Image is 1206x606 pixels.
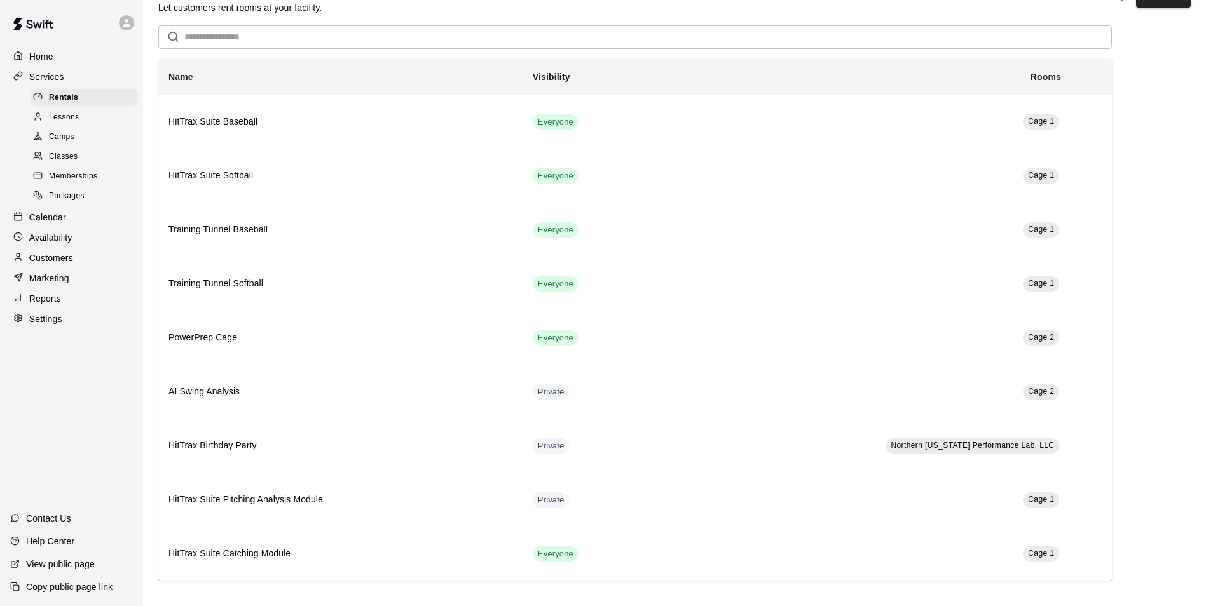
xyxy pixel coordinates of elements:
p: Settings [29,313,62,325]
span: Everyone [533,278,579,290]
h6: HitTrax Suite Baseball [168,115,512,129]
span: Cage 1 [1028,171,1054,180]
h6: PowerPrep Cage [168,331,512,345]
p: Reports [29,292,61,305]
span: Cage 2 [1028,387,1054,396]
a: Availability [10,228,133,247]
span: Everyone [533,224,579,236]
div: This service is visible to all of your customers [533,114,579,130]
span: Northern [US_STATE] Performance Lab, LLC [891,441,1054,450]
span: Everyone [533,548,579,560]
a: Marketing [10,269,133,288]
a: Calendar [10,208,133,227]
b: Name [168,72,193,82]
span: Cage 1 [1028,549,1054,558]
h6: HitTrax Suite Catching Module [168,547,512,561]
h6: AI Swing Analysis [168,385,512,399]
span: Camps [49,131,74,144]
table: simple table [158,59,1112,581]
div: Packages [31,187,138,205]
a: Classes [31,147,143,167]
a: Customers [10,248,133,267]
p: Calendar [29,211,66,224]
span: Rentals [49,91,78,104]
h6: HitTrax Birthday Party [168,439,512,453]
a: Reports [10,289,133,308]
div: This service is visible to all of your customers [533,330,579,346]
div: Classes [31,148,138,166]
span: Private [533,386,570,398]
a: Home [10,47,133,66]
span: Classes [49,151,78,163]
span: Cage 1 [1028,225,1054,234]
div: Lessons [31,109,138,126]
a: Rentals [31,88,143,107]
p: Copy public page link [26,581,113,593]
span: Cage 1 [1028,279,1054,288]
p: Contact Us [26,512,71,525]
span: Private [533,440,570,452]
a: Memberships [31,167,143,187]
span: Everyone [533,332,579,344]
div: This service is hidden, and can only be accessed via a direct link [533,438,570,454]
b: Rooms [1031,72,1061,82]
span: Cage 1 [1028,495,1054,504]
span: Memberships [49,170,97,183]
b: Visibility [533,72,570,82]
span: Everyone [533,170,579,182]
span: Packages [49,190,85,203]
span: Private [533,494,570,506]
h6: HitTrax Suite Softball [168,169,512,183]
a: Camps [31,128,143,147]
p: Help Center [26,535,74,548]
span: Cage 2 [1028,333,1054,342]
p: Let customers rent rooms at your facility. [158,1,322,14]
div: Camps [31,128,138,146]
div: This service is visible to all of your customers [533,222,579,238]
span: Cage 1 [1028,117,1054,126]
div: Rentals [31,89,138,107]
div: This service is hidden, and can only be accessed via a direct link [533,492,570,508]
a: Services [10,67,133,86]
span: Lessons [49,111,79,124]
h6: Training Tunnel Softball [168,277,512,291]
p: View public page [26,558,95,570]
p: Customers [29,252,73,264]
p: Marketing [29,272,69,285]
h6: Training Tunnel Baseball [168,223,512,237]
div: This service is visible to all of your customers [533,168,579,184]
a: Settings [10,309,133,328]
div: Memberships [31,168,138,185]
a: Lessons [31,107,143,127]
div: This service is visible to all of your customers [533,546,579,562]
div: This service is hidden, and can only be accessed via a direct link [533,384,570,400]
span: Everyone [533,116,579,128]
a: Packages [31,187,143,206]
p: Availability [29,231,72,244]
div: This service is visible to all of your customers [533,276,579,292]
p: Home [29,50,53,63]
p: Services [29,71,64,83]
h6: HitTrax Suite Pitching Analysis Module [168,493,512,507]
